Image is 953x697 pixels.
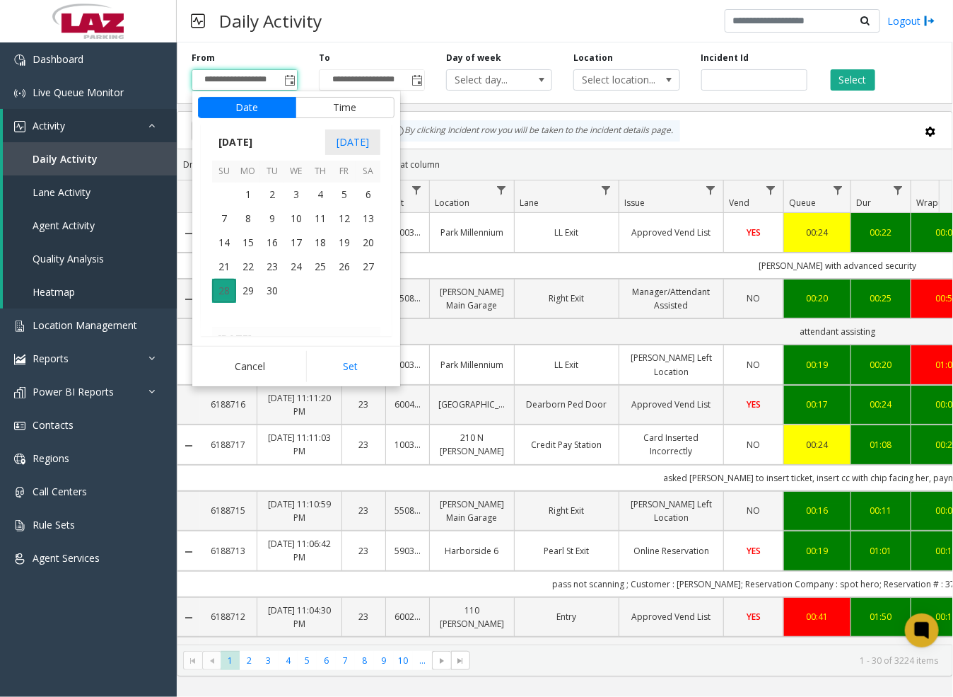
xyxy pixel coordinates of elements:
[860,544,902,558] a: 01:01
[793,438,842,451] a: 00:24
[523,292,610,305] a: Right Exit
[308,255,332,279] span: 25
[33,485,87,498] span: Call Centers
[729,197,749,209] span: Vend
[284,231,308,255] td: Wednesday, September 17, 2025
[520,197,539,209] span: Lane
[3,142,177,175] a: Daily Activity
[356,207,380,231] span: 13
[33,418,74,432] span: Contacts
[523,226,610,239] a: LL Exit
[14,553,25,565] img: 'icon'
[14,520,25,531] img: 'icon'
[924,13,935,28] img: logout
[351,438,377,451] a: 23
[438,226,505,239] a: Park Millennium
[332,231,356,255] span: 19
[14,121,25,132] img: 'icon'
[747,226,761,238] span: YES
[394,504,421,517] a: 550801
[523,610,610,623] a: Entry
[523,358,610,371] a: LL Exit
[177,152,952,177] div: Drag a column header and drop it here to group by that column
[236,231,260,255] span: 15
[209,544,248,558] a: 6188713
[793,398,842,411] a: 00:17
[860,292,902,305] a: 00:25
[793,544,842,558] a: 00:19
[793,358,842,371] a: 00:19
[33,285,75,299] span: Heatmap
[523,438,610,451] a: Credit Pay Station
[284,207,308,231] td: Wednesday, September 10, 2025
[260,207,284,231] span: 9
[860,504,902,517] a: 00:11
[306,351,395,382] button: Set
[209,398,248,411] a: 6188716
[33,451,69,465] span: Regions
[793,226,842,239] div: 00:24
[597,180,616,200] a: Lane Filter Menu
[447,70,531,90] span: Select day...
[260,279,284,303] td: Tuesday, September 30, 2025
[14,487,25,498] img: 'icon'
[260,231,284,255] span: 16
[212,231,236,255] span: 14
[221,651,240,670] span: Page 1
[356,207,380,231] td: Saturday, September 13, 2025
[455,655,467,667] span: Go to the last page
[789,197,816,209] span: Queue
[386,120,680,142] div: By clicking Incident row you will be taken to the incident details page.
[446,52,501,64] label: Day of week
[3,275,177,309] a: Heatmap
[33,318,137,332] span: Location Management
[281,70,297,90] span: Toggle popup
[212,279,236,303] span: 28
[3,242,177,275] a: Quality Analysis
[624,197,645,209] span: Issue
[793,292,842,305] div: 00:20
[284,231,308,255] span: 17
[260,255,284,279] span: 23
[407,180,426,200] a: Lot Filter Menu
[236,279,260,303] span: 29
[14,54,25,66] img: 'icon'
[701,180,720,200] a: Issue Filter Menu
[860,226,902,239] div: 00:22
[355,651,374,670] span: Page 8
[209,610,248,623] a: 6188712
[177,612,200,623] a: Collapse Details
[212,207,236,231] span: 7
[260,183,284,207] td: Tuesday, September 2, 2025
[236,207,260,231] td: Monday, September 8, 2025
[332,183,356,207] span: 5
[212,255,236,279] span: 21
[332,207,356,231] td: Friday, September 12, 2025
[413,651,432,670] span: Page 11
[3,109,177,142] a: Activity
[747,439,761,451] span: NO
[747,505,761,517] span: NO
[284,161,308,183] th: We
[831,69,875,91] button: Select
[916,197,949,209] span: Wrapup
[887,13,935,28] a: Logout
[732,504,775,517] a: NO
[438,604,505,630] a: 110 [PERSON_NAME]
[279,651,298,670] span: Page 4
[732,358,775,371] a: NO
[860,438,902,451] div: 01:08
[236,231,260,255] td: Monday, September 15, 2025
[212,207,236,231] td: Sunday, September 7, 2025
[260,207,284,231] td: Tuesday, September 9, 2025
[177,180,952,645] div: Data table
[284,183,308,207] span: 3
[198,97,296,118] button: Date tab
[3,175,177,209] a: Lane Activity
[284,183,308,207] td: Wednesday, September 3, 2025
[236,255,260,279] span: 22
[33,86,124,99] span: Live Queue Monitor
[33,385,114,398] span: Power BI Reports
[701,52,749,64] label: Incident Id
